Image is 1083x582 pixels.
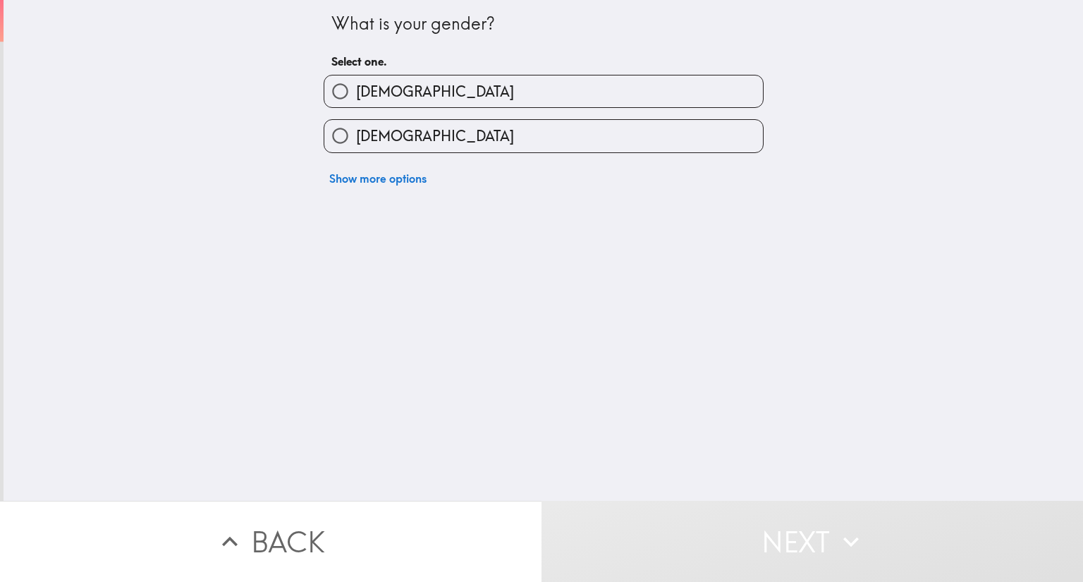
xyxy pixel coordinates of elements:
button: Show more options [324,164,432,193]
button: [DEMOGRAPHIC_DATA] [324,120,763,152]
h6: Select one. [331,54,756,69]
button: [DEMOGRAPHIC_DATA] [324,75,763,107]
span: [DEMOGRAPHIC_DATA] [356,126,514,146]
div: What is your gender? [331,12,756,36]
button: Next [541,501,1083,582]
span: [DEMOGRAPHIC_DATA] [356,82,514,102]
